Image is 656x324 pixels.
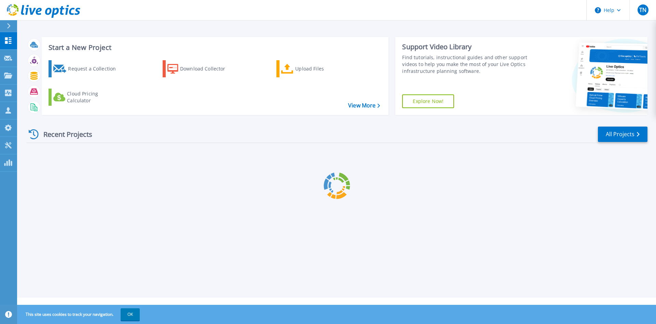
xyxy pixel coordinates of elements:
div: Download Collector [180,62,235,76]
span: This site uses cookies to track your navigation. [19,308,140,321]
div: Cloud Pricing Calculator [67,90,122,104]
a: View More [348,102,380,109]
a: Upload Files [276,60,353,77]
a: Request a Collection [49,60,125,77]
div: Support Video Library [402,42,531,51]
a: All Projects [598,127,647,142]
a: Explore Now! [402,94,454,108]
div: Upload Files [295,62,350,76]
div: Request a Collection [68,62,123,76]
button: OK [121,308,140,321]
div: Recent Projects [26,126,101,143]
span: TN [639,7,646,13]
a: Cloud Pricing Calculator [49,89,125,106]
div: Find tutorials, instructional guides and other support videos to help you make the most of your L... [402,54,531,75]
h3: Start a New Project [49,44,380,51]
a: Download Collector [163,60,239,77]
